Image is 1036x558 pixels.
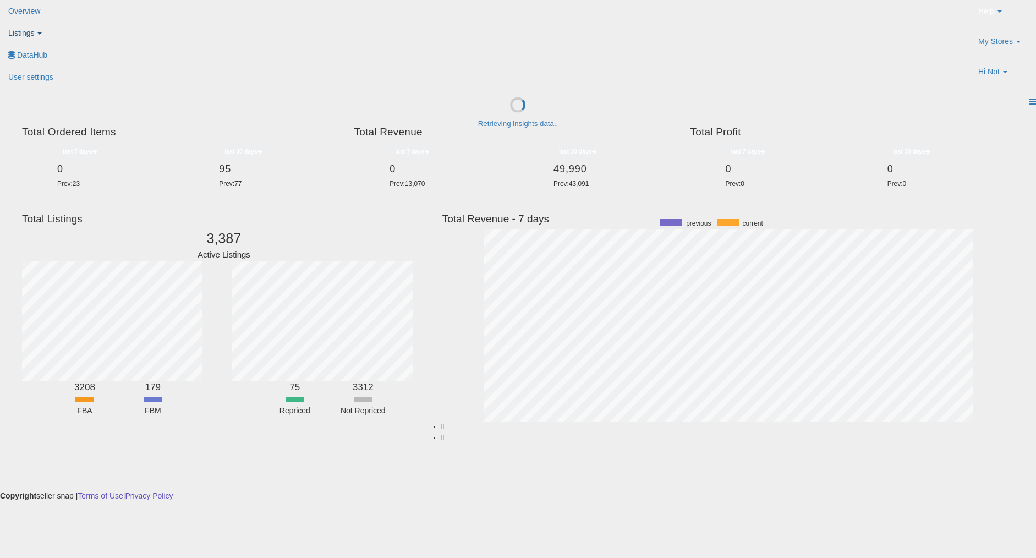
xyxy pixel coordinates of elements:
a: Terms of Use [78,491,123,500]
b: 3208 [74,382,95,392]
span: previous [686,219,711,228]
label: last 7 days [390,146,435,157]
div: Repriced [262,405,328,416]
div: 95 [219,163,337,175]
label: last 30 days [219,146,268,157]
div: 0 [57,163,176,175]
span: Help [978,6,994,17]
b: 75 [289,382,300,392]
h3: Total Revenue - 7 days [442,215,1014,223]
span: Prev: 0 [887,180,906,188]
b: 3312 [353,382,374,392]
div: Not Repriced [330,405,396,416]
label: last 7 days [57,146,103,157]
span: My Stores [978,36,1013,47]
span: Hi Not [978,66,1000,77]
div: 0 [726,163,844,175]
div: 49,990 [553,163,673,175]
p: 3,387 [196,228,251,249]
span: Prev: 13,070 [390,180,425,188]
span: DataHub [17,51,47,59]
span: Listings [8,29,34,37]
h3: Total Listings [22,215,426,223]
b: 179 [145,382,161,392]
label: last 7 days [726,146,771,157]
div: Retrieving insights data.. [478,119,558,129]
span: current [743,219,763,228]
div: FBM [120,405,186,416]
div: FBA [52,405,118,416]
a: My Stores [970,30,1036,61]
a: Hi Not [970,61,1036,91]
div: 0 [390,163,509,175]
label: last 30 days [887,146,936,157]
div: 0 [887,163,1006,175]
span: Overview [8,7,40,15]
label: last 30 days [553,146,602,157]
h3: Total Profit [690,124,1013,140]
h3: Total Ordered Items [22,124,346,140]
span: Prev: 77 [219,180,242,188]
a: Privacy Policy [125,491,173,500]
span: Prev: 23 [57,180,80,188]
span: Prev: 43,091 [553,180,589,188]
span: Active Listings [198,250,250,259]
h3: Total Revenue [354,124,682,140]
span: Prev: 0 [726,180,744,188]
